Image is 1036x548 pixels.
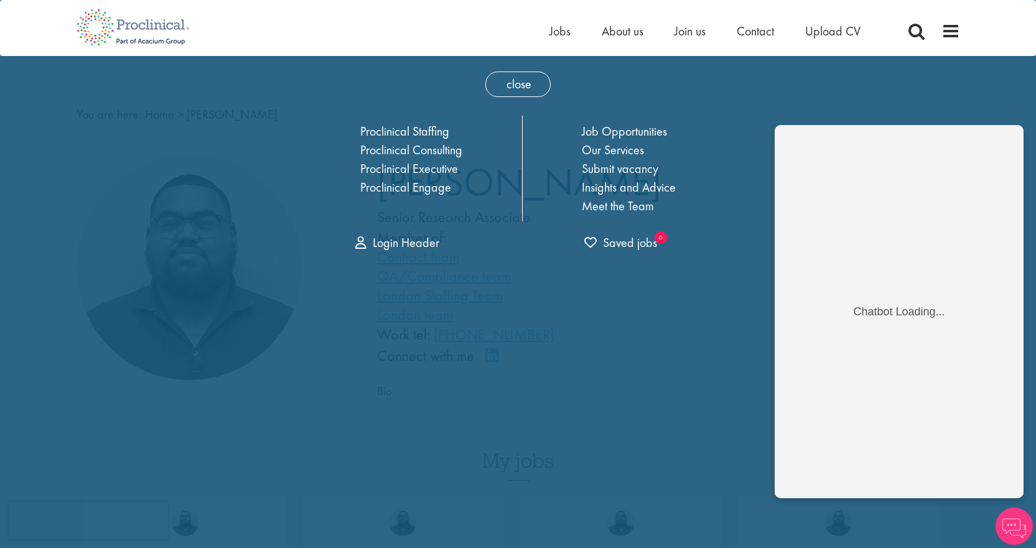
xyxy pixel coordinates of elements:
a: Insights and Advice [582,179,676,195]
a: Proclinical Consulting [360,142,462,158]
a: Job Opportunities [582,123,667,139]
a: About us [602,23,643,39]
a: Contact [737,23,774,39]
a: Proclinical Executive [360,160,458,177]
a: Submit vacancy [582,160,658,177]
a: Meet the Team [582,198,654,214]
img: Chatbot [996,508,1033,545]
div: Chatbot Loading... [78,180,170,193]
a: Proclinical Staffing [360,123,449,139]
a: Proclinical Engage [360,179,451,195]
a: 0 jobs in shortlist [584,234,657,252]
span: Saved jobs [584,235,657,251]
a: Jobs [549,23,571,39]
a: Upload CV [805,23,861,39]
a: Join us [674,23,706,39]
a: Login Header [355,235,439,251]
span: close [485,72,551,97]
a: Our Services [582,142,644,158]
sub: 0 [655,231,667,244]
